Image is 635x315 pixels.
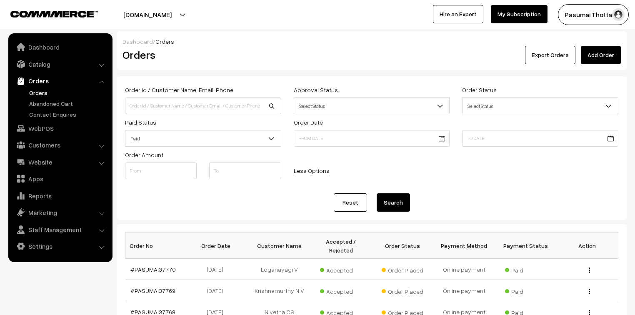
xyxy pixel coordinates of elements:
span: Orders [155,38,174,45]
div: / [122,37,621,46]
img: user [612,8,625,21]
span: Select Status [462,97,618,114]
a: Apps [10,171,110,186]
label: Paid Status [125,118,156,127]
a: Add Order [581,46,621,64]
th: Action [557,233,618,259]
a: My Subscription [491,5,547,23]
a: Website [10,155,110,170]
th: Payment Method [433,233,495,259]
th: Payment Status [495,233,557,259]
th: Order Date [187,233,248,259]
a: Orders [10,73,110,88]
a: Reset [334,193,367,212]
td: Loganayagi V [248,259,310,280]
input: From [125,162,197,179]
td: Online payment [433,259,495,280]
span: Accepted [320,264,362,275]
span: Paid [125,131,281,146]
a: #PASUMAI37769 [130,287,175,294]
span: Paid [125,130,281,147]
h2: Orders [122,48,280,61]
label: Order Date [294,118,323,127]
span: Select Status [462,99,618,113]
a: Settings [10,239,110,254]
a: Contact Enquires [27,110,110,119]
span: Select Status [294,97,450,114]
span: Order Placed [382,285,423,296]
a: Staff Management [10,222,110,237]
th: Order Status [372,233,433,259]
span: Paid [505,264,547,275]
td: Online payment [433,280,495,301]
label: Approval Status [294,85,338,94]
a: WebPOS [10,121,110,136]
input: To Date [462,130,618,147]
a: Marketing [10,205,110,220]
button: [DOMAIN_NAME] [94,4,201,25]
th: Order No [125,233,187,259]
a: Dashboard [122,38,153,45]
span: Order Placed [382,264,423,275]
button: Export Orders [525,46,575,64]
input: Order Id / Customer Name / Customer Email / Customer Phone [125,97,281,114]
a: Orders [27,88,110,97]
a: Reports [10,188,110,203]
a: Customers [10,137,110,152]
a: Catalog [10,57,110,72]
th: Customer Name [248,233,310,259]
a: COMMMERCE [10,8,83,18]
a: Less Options [294,167,330,174]
td: Krishnamurthy N V [248,280,310,301]
td: [DATE] [187,280,248,301]
a: Dashboard [10,40,110,55]
span: Paid [505,285,547,296]
img: COMMMERCE [10,11,98,17]
a: Abandoned Cart [27,99,110,108]
td: [DATE] [187,259,248,280]
button: Pasumai Thotta… [558,4,629,25]
th: Accepted / Rejected [310,233,372,259]
img: Menu [589,289,590,294]
input: From Date [294,130,450,147]
span: Select Status [294,99,450,113]
span: Accepted [320,285,362,296]
label: Order Id / Customer Name, Email, Phone [125,85,233,94]
a: Hire an Expert [433,5,483,23]
img: Menu [589,267,590,273]
a: #PASUMAI37770 [130,266,176,273]
input: To [209,162,281,179]
button: Search [377,193,410,212]
label: Order Status [462,85,497,94]
label: Order Amount [125,150,163,159]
